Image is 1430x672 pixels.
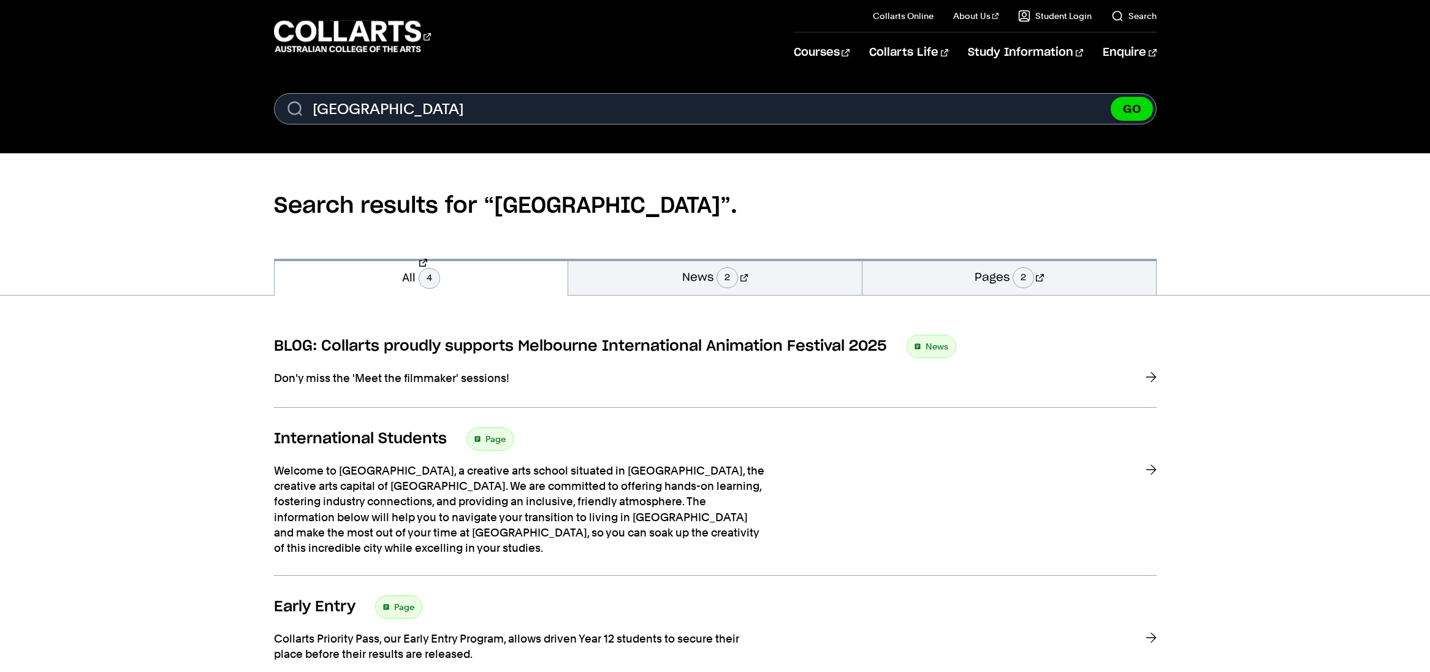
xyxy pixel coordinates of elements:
[862,259,1156,295] a: Pages2
[274,93,1157,124] form: Search
[568,259,862,295] a: News2
[1103,32,1156,73] a: Enquire
[274,598,356,616] h3: Early Entry
[274,631,764,662] p: Collarts Priority Pass, our Early Entry Program, allows driven Year 12 students to secure their p...
[394,598,414,616] span: Page
[953,10,998,22] a: About Us
[869,32,948,73] a: Collarts Life
[968,32,1083,73] a: Study Information
[274,430,447,448] h3: International Students
[873,10,934,22] a: Collarts Online
[926,338,948,355] span: News
[1111,10,1157,22] a: Search
[1018,10,1092,22] a: Student Login
[274,337,887,356] h3: BLOG: Collarts proudly supports Melbourne International Animation Festival 2025
[274,370,764,386] p: Don'y miss the 'Meet the filmmaker' sessions!
[275,259,568,296] a: All4
[274,153,1157,259] h2: Search results for “[GEOGRAPHIC_DATA]”.
[794,32,850,73] a: Courses
[1111,97,1153,121] button: GO
[717,267,738,288] span: 2
[274,19,431,54] div: Go to homepage
[485,430,506,448] span: Page
[419,268,440,289] span: 4
[274,463,764,556] p: Welcome to [GEOGRAPHIC_DATA], a creative arts school situated in [GEOGRAPHIC_DATA], the creative ...
[274,335,1157,408] a: BLOG: Collarts proudly supports Melbourne International Animation Festival 2025 News Don'y miss t...
[1013,267,1034,288] span: 2
[274,427,1157,576] a: International Students Page Welcome to [GEOGRAPHIC_DATA], a creative arts school situated in [GEO...
[274,93,1157,124] input: Enter Search Term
